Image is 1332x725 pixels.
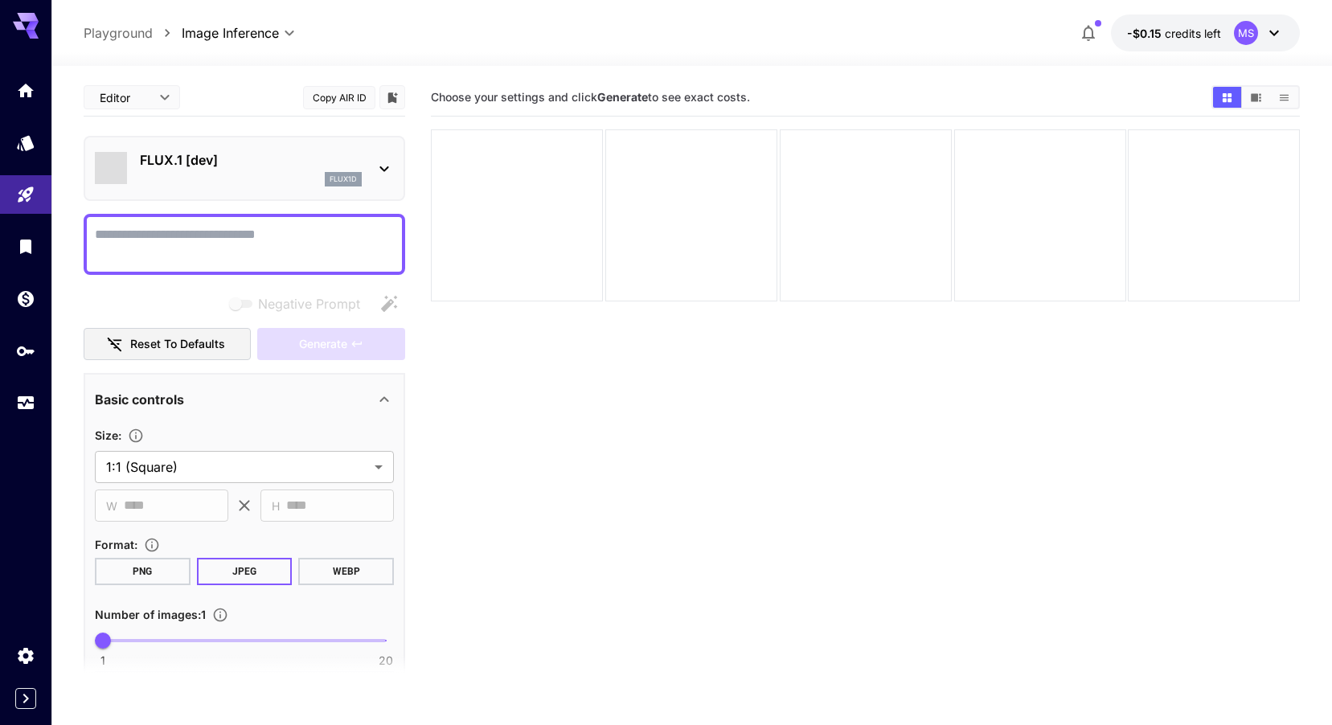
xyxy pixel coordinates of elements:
span: Editor [100,89,150,106]
div: Usage [16,393,35,413]
div: Wallet [16,289,35,309]
b: Generate [597,90,648,104]
div: -$0.14569 [1127,25,1221,42]
span: credits left [1165,27,1221,40]
span: Size : [95,428,121,442]
button: PNG [95,558,191,585]
span: W [106,497,117,515]
button: Specify how many images to generate in a single request. Each image generation will be charged se... [206,607,235,623]
button: Choose the file format for the output image. [137,537,166,553]
button: Add to library [385,88,400,107]
button: Show images in list view [1270,87,1298,108]
button: Show images in grid view [1213,87,1241,108]
span: Format : [95,538,137,551]
div: Show images in grid viewShow images in video viewShow images in list view [1211,85,1300,109]
div: Settings [16,645,35,666]
div: Models [16,133,35,153]
button: Adjust the dimensions of the generated image by specifying its width and height in pixels, or sel... [121,428,150,444]
button: -$0.14569MS [1111,14,1300,51]
span: Negative prompts are not compatible with the selected model. [226,293,373,313]
div: Home [16,80,35,100]
button: Reset to defaults [84,328,251,361]
button: Show images in video view [1242,87,1270,108]
span: Number of images : 1 [95,608,206,621]
span: H [272,497,280,515]
div: Basic controls [95,380,394,419]
div: FLUX.1 [dev]flux1d [95,144,394,193]
span: 1:1 (Square) [106,457,368,477]
div: Playground [16,185,35,205]
div: Library [16,236,35,256]
a: Playground [84,23,153,43]
p: FLUX.1 [dev] [140,150,362,170]
button: WEBP [298,558,394,585]
span: Choose your settings and click to see exact costs. [431,90,750,104]
span: Image Inference [182,23,279,43]
button: Copy AIR ID [303,86,375,109]
nav: breadcrumb [84,23,182,43]
span: Negative Prompt [258,294,360,313]
span: -$0.15 [1127,27,1165,40]
button: JPEG [197,558,293,585]
p: Basic controls [95,390,184,409]
button: Expand sidebar [15,688,36,709]
span: 20 [379,653,393,669]
div: MS [1234,21,1258,45]
div: API Keys [16,341,35,361]
p: flux1d [330,174,357,185]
